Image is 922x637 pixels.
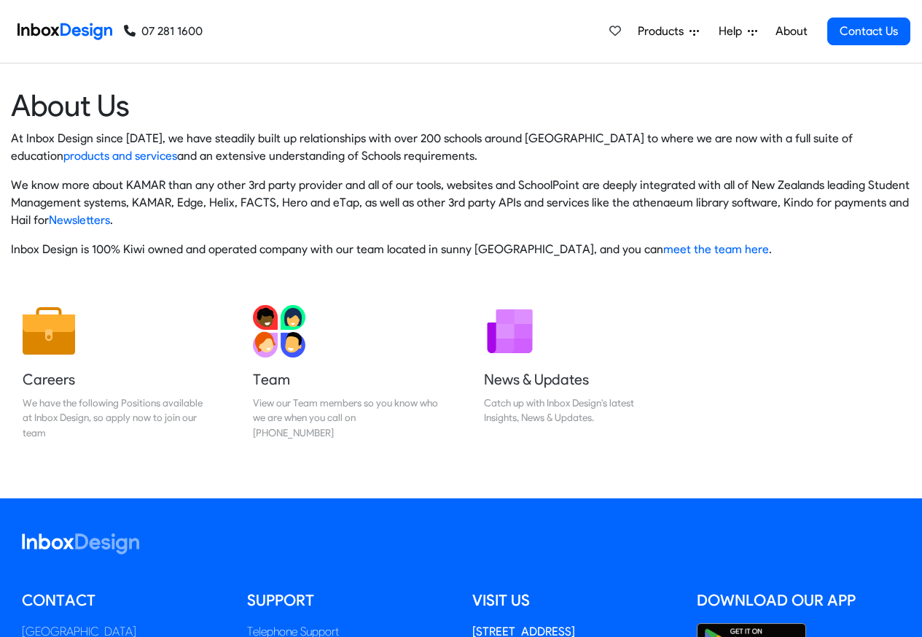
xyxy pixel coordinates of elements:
a: Help [713,17,763,46]
h5: News & Updates [484,369,669,390]
a: News & Updates Catch up with Inbox Design's latest Insights, News & Updates. [472,293,681,452]
h5: Support [247,590,450,611]
div: We have the following Positions available at Inbox Design, so apply now to join our team [23,395,208,440]
a: Team View our Team members so you know who we are when you call on [PHONE_NUMBER] [241,293,450,452]
p: At Inbox Design since [DATE], we have steadily built up relationships with over 200 schools aroun... [11,130,911,165]
a: Products [632,17,705,46]
h5: Careers [23,369,208,390]
h5: Team [253,369,438,390]
img: 2022_01_13_icon_team.svg [253,305,305,358]
span: Products [638,23,689,40]
img: 2022_01_12_icon_newsletter.svg [484,305,536,358]
h5: Visit us [472,590,676,611]
a: Careers We have the following Positions available at Inbox Design, so apply now to join our team [11,293,219,452]
span: Help [719,23,748,40]
div: Catch up with Inbox Design's latest Insights, News & Updates. [484,395,669,425]
a: meet the team here [663,242,769,256]
h5: Download our App [697,590,900,611]
div: View our Team members so you know who we are when you call on [PHONE_NUMBER] [253,395,438,440]
a: About [771,17,811,46]
a: Contact Us [827,18,910,45]
p: We know more about KAMAR than any other 3rd party provider and all of our tools, websites and Sch... [11,177,911,229]
img: logo_inboxdesign_white.svg [22,533,139,555]
h5: Contact [22,590,225,611]
img: 2022_01_13_icon_job.svg [23,305,75,358]
p: Inbox Design is 100% Kiwi owned and operated company with our team located in sunny [GEOGRAPHIC_D... [11,241,911,258]
a: products and services [63,149,177,163]
a: Newsletters [49,213,110,227]
heading: About Us [11,87,911,124]
a: 07 281 1600 [124,23,203,40]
